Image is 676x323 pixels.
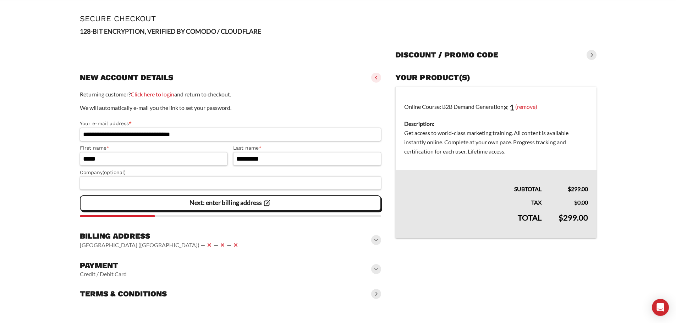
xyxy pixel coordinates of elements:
[131,91,174,98] a: Click here to login
[504,102,514,112] strong: × 1
[396,194,550,207] th: Tax
[80,27,261,35] strong: 128-BIT ENCRYPTION, VERIFIED BY COMODO / CLOUDFLARE
[103,169,126,175] span: (optional)
[80,14,597,23] h1: Secure Checkout
[80,90,381,99] p: Returning customer? and return to checkout.
[404,119,588,128] dt: Description:
[396,207,550,238] th: Total
[80,241,240,249] vaadin-horizontal-layout: [GEOGRAPHIC_DATA] ([GEOGRAPHIC_DATA]) — — —
[80,261,127,271] h3: Payment
[80,231,240,241] h3: Billing address
[80,144,228,152] label: First name
[396,87,597,171] td: Online Course: B2B Demand Generation
[574,199,577,206] span: $
[80,73,173,83] h3: New account details
[80,289,167,299] h3: Terms & conditions
[396,170,550,194] th: Subtotal
[404,128,588,156] dd: Get access to world-class marketing training. All content is available instantly online. Complete...
[233,144,381,152] label: Last name
[574,199,588,206] bdi: 0.00
[559,213,563,222] span: $
[80,103,381,112] p: We will automatically e-mail you the link to set your password.
[80,119,381,128] label: Your e-mail address
[568,185,571,192] span: $
[80,168,381,177] label: Company
[395,50,498,60] h3: Discount / promo code
[559,213,588,222] bdi: 299.00
[652,299,669,316] div: Open Intercom Messenger
[568,185,588,192] bdi: 299.00
[515,103,537,110] a: (remove)
[80,271,127,278] vaadin-horizontal-layout: Credit / Debit Card
[80,195,381,211] vaadin-button: Next: enter billing address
